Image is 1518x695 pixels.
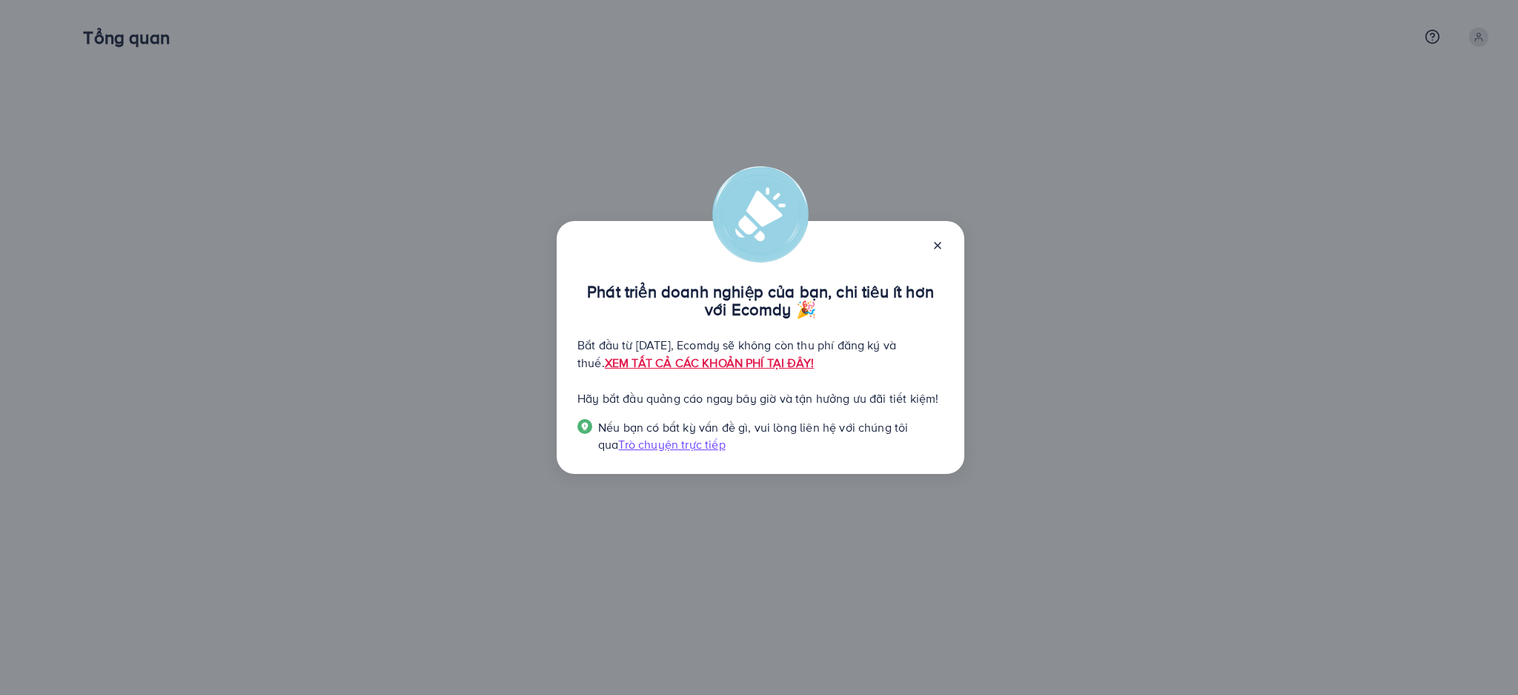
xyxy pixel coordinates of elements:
font: Hãy bắt đầu quảng cáo ngay bây giờ và tận hưởng ưu đãi tiết kiệm! [577,390,938,406]
font: Phát triển doanh nghiệp của bạn, chi tiêu ít hơn với Ecomdy 🎉 [587,280,934,320]
font: Nếu bạn có bất kỳ vấn đề gì, vui lòng liên hệ với chúng tôi qua [598,419,908,452]
img: Hướng dẫn bật lên [577,419,592,434]
img: báo động [712,166,809,263]
a: XEM TẤT CẢ CÁC KHOẢN PHÍ TẠI ĐÂY! [605,355,814,371]
font: Bắt đầu từ [DATE], Ecomdy sẽ không còn thu phí đăng ký và thuế. [577,337,896,371]
font: Trò chuyện trực tiếp [618,436,725,452]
